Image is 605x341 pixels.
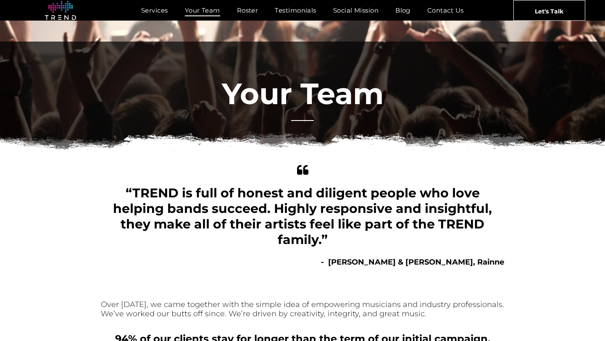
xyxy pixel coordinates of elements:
span: “TREND is full of honest and diligent people who love helping bands succeed. Highly responsive an... [113,185,492,247]
a: Blog [387,4,419,16]
b: - [PERSON_NAME] & [PERSON_NAME], Rainne [321,257,504,267]
a: Your Team [176,4,229,16]
font: Over [DATE], we came together with the simple idea of empowering musicians and industry professio... [101,300,504,318]
img: logo [45,1,76,20]
iframe: Chat Widget [454,244,605,341]
a: Services [133,4,176,16]
font: Your Team [222,76,384,112]
a: Contact Us [419,4,472,16]
a: Testimonials [266,4,324,16]
a: Roster [229,4,267,16]
a: Social Mission [325,4,387,16]
span: Let's Talk [535,0,563,21]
